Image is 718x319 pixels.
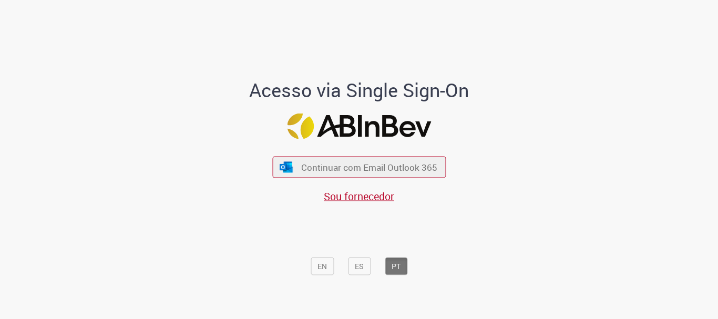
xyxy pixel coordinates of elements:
button: EN [311,258,334,275]
button: PT [385,258,407,275]
button: ES [348,258,371,275]
img: ícone Azure/Microsoft 360 [279,161,294,172]
a: Sou fornecedor [324,189,394,203]
button: ícone Azure/Microsoft 360 Continuar com Email Outlook 365 [272,157,446,178]
img: Logo ABInBev [287,114,431,139]
h1: Acesso via Single Sign-On [213,80,505,101]
span: Continuar com Email Outlook 365 [301,161,437,173]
